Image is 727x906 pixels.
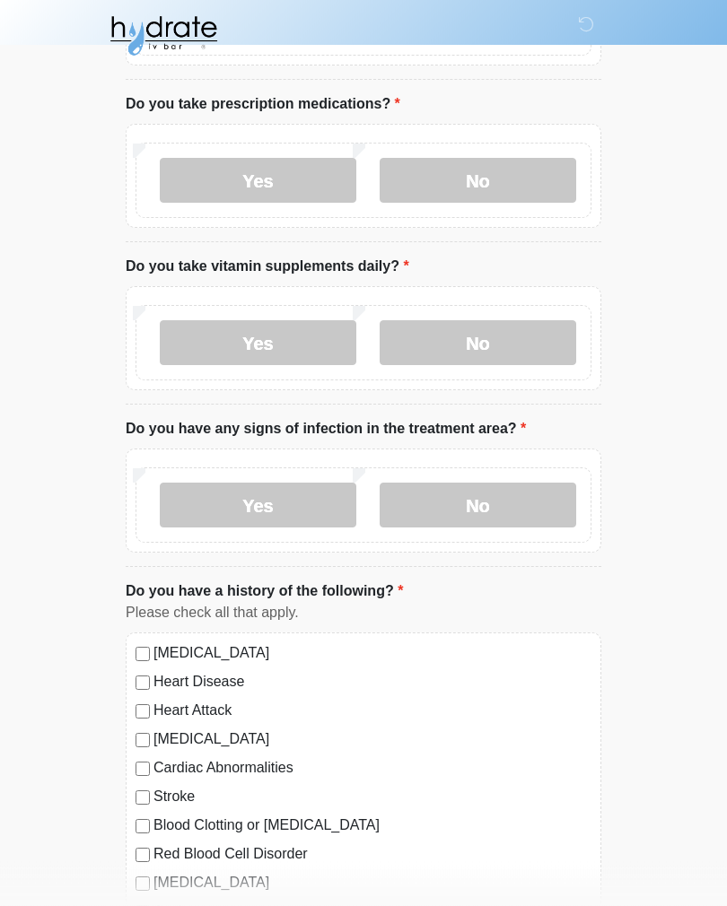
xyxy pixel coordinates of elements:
[136,877,150,892] input: [MEDICAL_DATA]
[108,13,219,58] img: Hydrate IV Bar - Fort Collins Logo
[126,257,409,278] label: Do you take vitamin supplements daily?
[380,483,576,528] label: No
[153,758,591,780] label: Cardiac Abnormalities
[153,815,591,837] label: Blood Clotting or [MEDICAL_DATA]
[153,729,591,751] label: [MEDICAL_DATA]
[126,419,526,440] label: Do you have any signs of infection in the treatment area?
[136,705,150,719] input: Heart Attack
[380,321,576,366] label: No
[153,873,591,894] label: [MEDICAL_DATA]
[160,159,356,204] label: Yes
[136,849,150,863] input: Red Blood Cell Disorder
[153,701,591,722] label: Heart Attack
[136,676,150,691] input: Heart Disease
[160,483,356,528] label: Yes
[136,791,150,806] input: Stroke
[153,844,591,866] label: Red Blood Cell Disorder
[126,94,400,116] label: Do you take prescription medications?
[136,820,150,834] input: Blood Clotting or [MEDICAL_DATA]
[153,672,591,693] label: Heart Disease
[136,734,150,748] input: [MEDICAL_DATA]
[160,321,356,366] label: Yes
[136,648,150,662] input: [MEDICAL_DATA]
[380,159,576,204] label: No
[126,581,403,603] label: Do you have a history of the following?
[126,603,601,624] div: Please check all that apply.
[136,762,150,777] input: Cardiac Abnormalities
[153,643,591,665] label: [MEDICAL_DATA]
[153,787,591,808] label: Stroke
